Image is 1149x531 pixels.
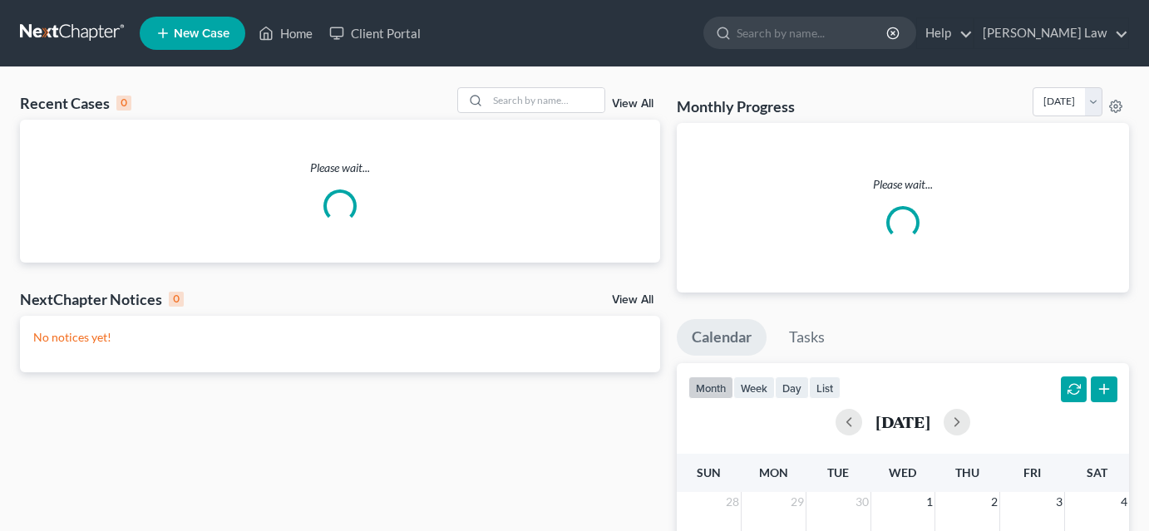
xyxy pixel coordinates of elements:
[774,319,840,356] a: Tasks
[737,17,889,48] input: Search by name...
[1023,465,1041,479] span: Fri
[116,96,131,111] div: 0
[612,294,653,306] a: View All
[612,98,653,110] a: View All
[169,292,184,307] div: 0
[1087,465,1107,479] span: Sat
[889,465,916,479] span: Wed
[854,492,870,512] span: 30
[917,18,973,48] a: Help
[688,376,733,399] button: month
[677,96,795,116] h3: Monthly Progress
[789,492,806,512] span: 29
[33,329,647,346] p: No notices yet!
[827,465,849,479] span: Tue
[989,492,999,512] span: 2
[174,27,229,40] span: New Case
[20,160,660,176] p: Please wait...
[775,376,809,399] button: day
[925,492,934,512] span: 1
[690,176,1116,193] p: Please wait...
[733,376,775,399] button: week
[20,93,131,113] div: Recent Cases
[974,18,1128,48] a: [PERSON_NAME] Law
[250,18,321,48] a: Home
[809,376,841,399] button: list
[488,88,604,112] input: Search by name...
[759,465,788,479] span: Mon
[1119,492,1129,512] span: 4
[875,413,930,430] h2: [DATE]
[20,289,184,309] div: NextChapter Notices
[697,465,721,479] span: Sun
[955,465,979,479] span: Thu
[724,492,741,512] span: 28
[677,319,767,356] a: Calendar
[321,18,429,48] a: Client Portal
[1054,492,1064,512] span: 3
